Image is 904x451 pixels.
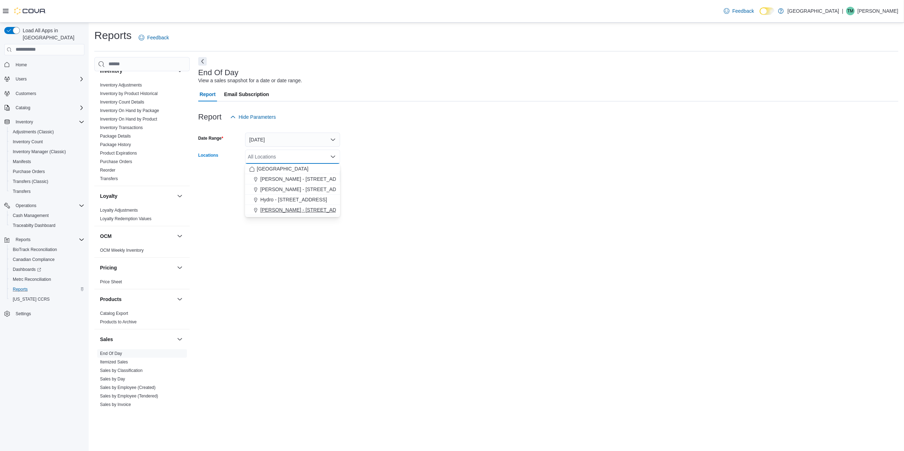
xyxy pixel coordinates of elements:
[13,213,49,218] span: Cash Management
[245,174,340,184] button: [PERSON_NAME] - [STREET_ADDRESS][PERSON_NAME]
[100,402,131,407] a: Sales by Invoice
[13,189,30,194] span: Transfers
[10,245,60,254] a: BioTrack Reconciliation
[10,275,54,284] a: Metrc Reconciliation
[100,142,131,147] a: Package History
[100,319,137,324] a: Products to Archive
[7,265,87,274] a: Dashboards
[100,233,112,240] h3: OCM
[147,34,169,41] span: Feedback
[14,7,46,15] img: Cova
[13,310,34,318] a: Settings
[10,265,44,274] a: Dashboards
[100,377,125,382] a: Sales by Day
[100,402,131,407] span: Sales by Invoice
[7,137,87,147] button: Inventory Count
[10,221,58,230] a: Traceabilty Dashboard
[100,91,158,96] a: Inventory by Product Historical
[245,205,340,215] button: [PERSON_NAME] - [STREET_ADDRESS]
[260,176,395,183] span: [PERSON_NAME] - [STREET_ADDRESS][PERSON_NAME]
[13,75,84,83] span: Users
[100,167,115,173] span: Reorder
[198,68,239,77] h3: End Of Day
[7,147,87,157] button: Inventory Manager (Classic)
[10,157,34,166] a: Manifests
[245,164,340,174] button: [GEOGRAPHIC_DATA]
[100,133,131,139] span: Package Details
[10,245,84,254] span: BioTrack Reconciliation
[7,167,87,177] button: Purchase Orders
[10,167,84,176] span: Purchase Orders
[13,61,30,69] a: Home
[10,295,84,304] span: Washington CCRS
[176,232,184,240] button: OCM
[10,147,69,156] a: Inventory Manager (Classic)
[100,151,137,156] a: Product Expirations
[100,116,157,122] span: Inventory On Hand by Product
[260,206,355,213] span: [PERSON_NAME] - [STREET_ADDRESS]
[176,67,184,75] button: Inventory
[13,118,84,126] span: Inventory
[100,351,122,356] span: End Of Day
[13,104,84,112] span: Catalog
[10,138,84,146] span: Inventory Count
[100,279,122,285] span: Price Sheet
[10,128,84,136] span: Adjustments (Classic)
[10,285,30,294] a: Reports
[1,235,87,245] button: Reports
[100,193,117,200] h3: Loyalty
[10,211,51,220] a: Cash Management
[100,264,174,271] button: Pricing
[7,127,87,137] button: Adjustments (Classic)
[10,157,84,166] span: Manifests
[732,7,754,15] span: Feedback
[13,257,55,262] span: Canadian Compliance
[10,265,84,274] span: Dashboards
[842,7,843,15] p: |
[100,319,137,325] span: Products to Archive
[100,296,174,303] button: Products
[13,277,51,282] span: Metrc Reconciliation
[7,245,87,255] button: BioTrack Reconciliation
[260,186,355,193] span: [PERSON_NAME] - [STREET_ADDRESS]
[100,360,128,364] a: Itemized Sales
[13,247,57,252] span: BioTrack Reconciliation
[200,87,216,101] span: Report
[100,359,128,365] span: Itemized Sales
[13,159,31,165] span: Manifests
[227,110,279,124] button: Hide Parameters
[1,88,87,99] button: Customers
[94,246,190,257] div: OCM
[10,221,84,230] span: Traceabilty Dashboard
[100,296,122,303] h3: Products
[245,133,340,147] button: [DATE]
[13,60,84,69] span: Home
[13,139,43,145] span: Inventory Count
[13,179,48,184] span: Transfers (Classic)
[100,83,142,88] a: Inventory Adjustments
[198,135,223,141] label: Date Range
[7,284,87,294] button: Reports
[198,77,302,84] div: View a sales snapshot for a date or date range.
[13,201,84,210] span: Operations
[7,186,87,196] button: Transfers
[100,216,151,221] a: Loyalty Redemption Values
[198,113,222,121] h3: Report
[176,335,184,344] button: Sales
[13,89,84,98] span: Customers
[198,57,207,66] button: Next
[13,296,50,302] span: [US_STATE] CCRS
[176,192,184,200] button: Loyalty
[100,311,128,316] a: Catalog Export
[100,125,143,130] a: Inventory Transactions
[1,103,87,113] button: Catalog
[100,247,144,253] span: OCM Weekly Inventory
[245,184,340,195] button: [PERSON_NAME] - [STREET_ADDRESS]
[100,117,157,122] a: Inventory On Hand by Product
[94,206,190,226] div: Loyalty
[13,104,33,112] button: Catalog
[1,201,87,211] button: Operations
[16,105,30,111] span: Catalog
[100,336,113,343] h3: Sales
